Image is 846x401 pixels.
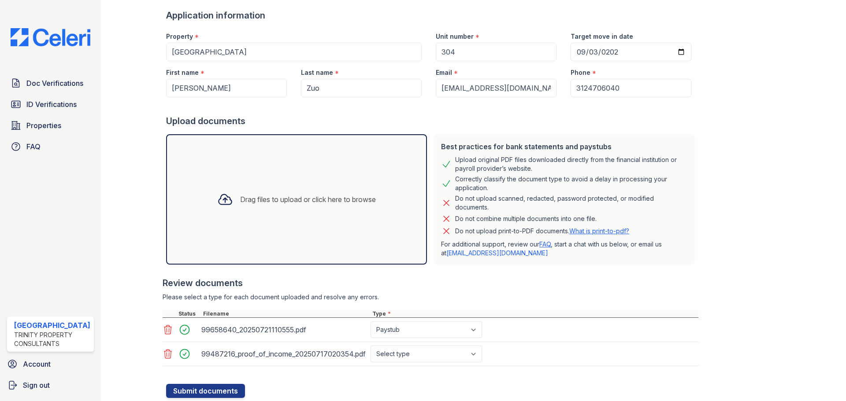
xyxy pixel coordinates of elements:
a: FAQ [539,240,551,248]
a: Account [4,355,97,373]
a: Sign out [4,376,97,394]
div: Review documents [163,277,698,289]
div: Upload documents [166,115,698,127]
label: Phone [571,68,590,77]
p: For additional support, review our , start a chat with us below, or email us at [441,240,688,258]
span: Sign out [23,380,50,390]
div: Correctly classify the document type to avoid a delay in processing your application. [455,175,688,192]
a: FAQ [7,138,94,155]
div: Status [177,310,201,317]
div: Drag files to upload or click here to browse [240,194,376,205]
div: [GEOGRAPHIC_DATA] [14,320,90,331]
a: [EMAIL_ADDRESS][DOMAIN_NAME] [446,249,548,257]
div: 99487216_proof_of_income_20250717020354.pdf [201,347,367,361]
div: Do not combine multiple documents into one file. [455,213,597,224]
div: Please select a type for each document uploaded and resolve any errors. [163,293,698,302]
div: Do not upload scanned, redacted, password protected, or modified documents. [455,194,688,212]
span: FAQ [26,141,41,152]
div: Upload original PDF files downloaded directly from the financial institution or payroll provider’... [455,155,688,173]
label: Target move in date [571,32,633,41]
div: Trinity Property Consultants [14,331,90,348]
span: Account [23,359,51,369]
img: CE_Logo_Blue-a8612792a0a2168367f1c8372b55b34899dd931a85d93a1a3d3e32e68fde9ad4.png [4,28,97,46]
a: Properties [7,117,94,134]
label: Last name [301,68,333,77]
span: Properties [26,120,61,131]
span: ID Verifications [26,99,77,110]
div: Type [371,310,698,317]
span: Doc Verifications [26,78,83,88]
div: Best practices for bank statements and paystubs [441,141,688,152]
div: 99658640_20250721110555.pdf [201,323,367,337]
p: Do not upload print-to-PDF documents. [455,227,629,235]
label: Property [166,32,193,41]
label: First name [166,68,199,77]
a: Doc Verifications [7,74,94,92]
a: What is print-to-pdf? [569,227,629,235]
div: Application information [166,9,698,22]
button: Submit documents [166,384,245,398]
a: ID Verifications [7,96,94,113]
label: Email [436,68,452,77]
label: Unit number [436,32,474,41]
div: Filename [201,310,371,317]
